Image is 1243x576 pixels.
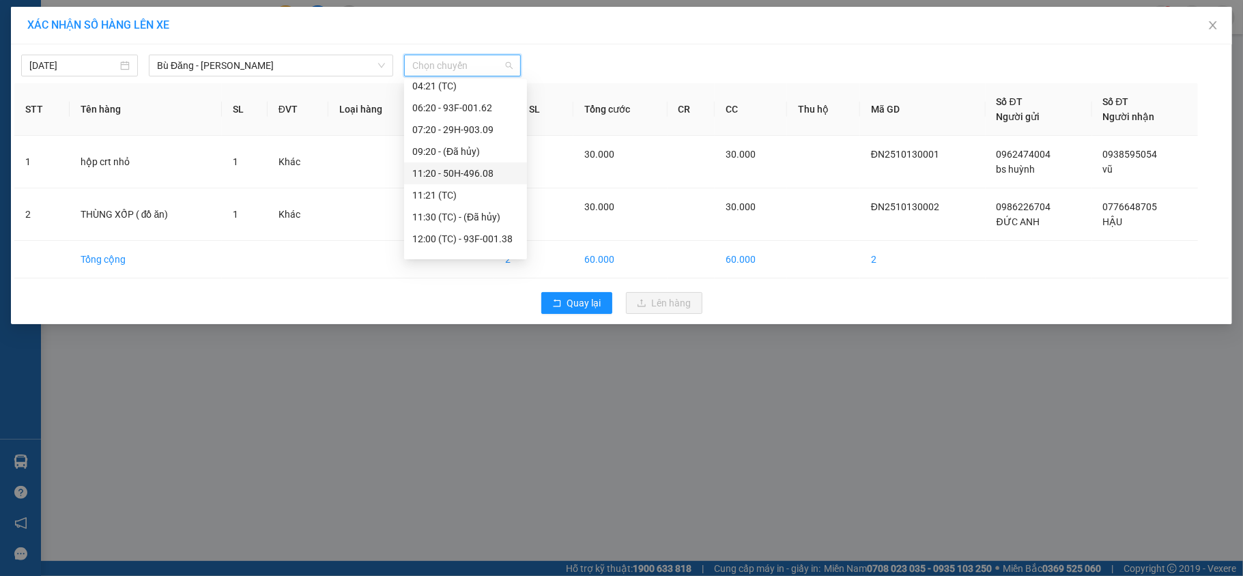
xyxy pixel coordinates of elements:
td: 60.000 [715,241,787,278]
td: Khác [268,188,328,241]
td: Tổng cộng [70,241,222,278]
span: 0776648705 [1103,201,1158,212]
span: Nhận: [106,13,139,27]
span: rollback [552,298,562,309]
th: ĐVT [268,83,328,136]
div: 11:20 - 50H-496.08 [412,166,519,181]
td: 2 [494,241,573,278]
span: 30.000 [584,201,614,212]
td: THÙNG XỐP ( đồ ăn) [70,188,222,241]
span: down [377,61,386,70]
span: 0962474004 [997,149,1051,160]
div: 06:20 - 93F-001.62 [412,100,519,115]
span: 30.000 [726,201,756,212]
span: vũ [1103,164,1113,175]
th: Thu hộ [787,83,860,136]
th: Loại hàng [328,83,418,136]
th: Tổng SL [494,83,573,136]
th: STT [14,83,70,136]
th: Mã GD [860,83,986,136]
span: ĐN2510130001 [871,149,939,160]
td: Khác [268,136,328,188]
span: HẬU [1103,216,1123,227]
div: A Quốc [12,44,97,61]
span: 30.000 [726,149,756,160]
span: 1 [233,209,238,220]
div: 07:20 - 29H-903.09 [412,122,519,137]
span: close [1208,20,1218,31]
div: 11:30 (TC) - (Đã hủy) [412,210,519,225]
div: 09:20 - (Đã hủy) [412,144,519,159]
button: uploadLên hàng [626,292,702,314]
span: CR : [10,89,31,104]
td: 60.000 [573,241,668,278]
div: 13:20 - 93F-001.98 [412,253,519,268]
th: CR [668,83,715,136]
span: 0938595054 [1103,149,1158,160]
div: 12:00 (TC) - 93F-001.38 [412,231,519,246]
div: 04:21 (TC) [412,78,519,93]
td: 1 [14,136,70,188]
td: 2 [860,241,986,278]
th: Tên hàng [70,83,222,136]
button: Close [1194,7,1232,45]
th: SL [222,83,268,136]
td: 2 [14,188,70,241]
span: Số ĐT [997,96,1023,107]
span: Người gửi [997,111,1040,122]
div: 30.000 [10,88,99,104]
span: 0986226704 [997,201,1051,212]
span: XÁC NHẬN SỐ HÀNG LÊN XE [27,18,169,31]
th: Tổng cước [573,83,668,136]
span: 1 [233,156,238,167]
span: 30.000 [584,149,614,160]
div: VP Đắk Nhau [12,12,97,44]
span: Người nhận [1103,111,1155,122]
div: a kính [106,44,199,61]
th: CC [715,83,787,136]
span: Bù Đăng - Hồ Chí Minh [157,55,385,76]
span: Chọn chuyến [412,55,513,76]
span: Số ĐT [1103,96,1129,107]
span: ĐN2510130002 [871,201,939,212]
span: Gửi: [12,13,33,27]
input: 13/10/2025 [29,58,117,73]
div: 11:21 (TC) [412,188,519,203]
span: Quay lại [567,296,601,311]
span: bs huỳnh [997,164,1035,175]
span: ĐỨC ANH [997,216,1040,227]
button: rollbackQuay lại [541,292,612,314]
td: hộp crt nhỏ [70,136,222,188]
div: VP Đồng Xoài [106,12,199,44]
